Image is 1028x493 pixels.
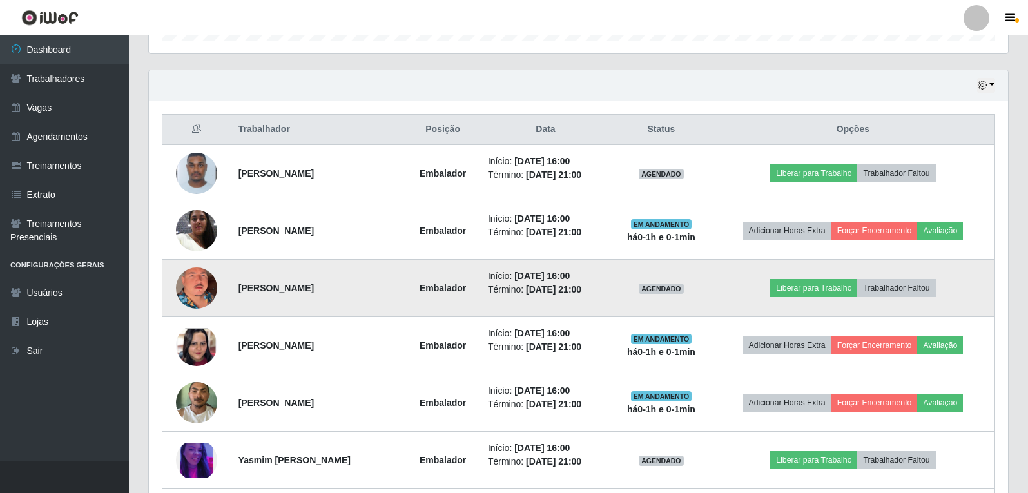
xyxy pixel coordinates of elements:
[420,340,466,351] strong: Embalador
[488,168,603,182] li: Término:
[488,384,603,398] li: Início:
[514,385,570,396] time: [DATE] 16:00
[488,226,603,239] li: Término:
[526,169,581,180] time: [DATE] 21:00
[917,394,963,412] button: Avaliação
[627,347,695,357] strong: há 0-1 h e 0-1 min
[176,256,217,321] img: 1713385145803.jpeg
[514,213,570,224] time: [DATE] 16:00
[743,336,831,354] button: Adicionar Horas Extra
[639,169,684,179] span: AGENDADO
[420,398,466,408] strong: Embalador
[420,168,466,179] strong: Embalador
[639,284,684,294] span: AGENDADO
[176,146,217,200] img: 1721222476236.jpeg
[488,327,603,340] li: Início:
[526,456,581,467] time: [DATE] 21:00
[514,156,570,166] time: [DATE] 16:00
[627,404,695,414] strong: há 0-1 h e 0-1 min
[231,115,406,145] th: Trabalhador
[488,269,603,283] li: Início:
[514,271,570,281] time: [DATE] 16:00
[176,301,217,391] img: 1721310780980.jpeg
[631,391,692,401] span: EM ANDAMENTO
[176,375,217,430] img: 1737051124467.jpeg
[488,283,603,296] li: Término:
[176,443,217,478] img: 1704253310544.jpeg
[770,451,857,469] button: Liberar para Trabalho
[611,115,712,145] th: Status
[917,222,963,240] button: Avaliação
[831,222,918,240] button: Forçar Encerramento
[831,394,918,412] button: Forçar Encerramento
[631,334,692,344] span: EM ANDAMENTO
[176,203,217,258] img: 1699491283737.jpeg
[631,219,692,229] span: EM ANDAMENTO
[526,342,581,352] time: [DATE] 21:00
[238,168,314,179] strong: [PERSON_NAME]
[526,227,581,237] time: [DATE] 21:00
[488,155,603,168] li: Início:
[526,284,581,295] time: [DATE] 21:00
[420,455,466,465] strong: Embalador
[420,283,466,293] strong: Embalador
[526,399,581,409] time: [DATE] 21:00
[405,115,480,145] th: Posição
[21,10,79,26] img: CoreUI Logo
[238,455,351,465] strong: Yasmim [PERSON_NAME]
[770,164,857,182] button: Liberar para Trabalho
[238,283,314,293] strong: [PERSON_NAME]
[712,115,995,145] th: Opções
[857,279,935,297] button: Trabalhador Faltou
[238,398,314,408] strong: [PERSON_NAME]
[488,398,603,411] li: Término:
[480,115,611,145] th: Data
[514,443,570,453] time: [DATE] 16:00
[238,340,314,351] strong: [PERSON_NAME]
[238,226,314,236] strong: [PERSON_NAME]
[917,336,963,354] button: Avaliação
[831,336,918,354] button: Forçar Encerramento
[488,212,603,226] li: Início:
[743,222,831,240] button: Adicionar Horas Extra
[488,340,603,354] li: Término:
[857,451,935,469] button: Trabalhador Faltou
[639,456,684,466] span: AGENDADO
[857,164,935,182] button: Trabalhador Faltou
[627,232,695,242] strong: há 0-1 h e 0-1 min
[488,441,603,455] li: Início:
[514,328,570,338] time: [DATE] 16:00
[770,279,857,297] button: Liberar para Trabalho
[420,226,466,236] strong: Embalador
[743,394,831,412] button: Adicionar Horas Extra
[488,455,603,469] li: Término:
